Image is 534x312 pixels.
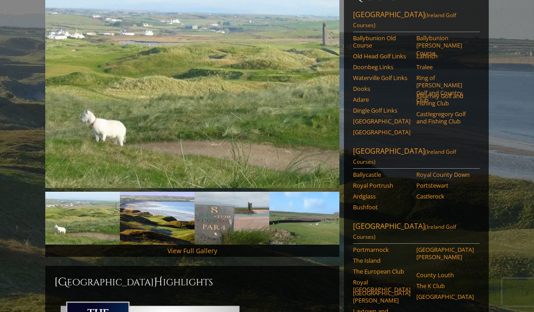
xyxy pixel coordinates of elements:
a: Portstewart [416,182,474,189]
a: Royal County Down [416,171,474,178]
span: H [154,275,163,289]
a: [GEOGRAPHIC_DATA] [353,128,410,136]
a: Royal Portrush [353,182,410,189]
a: Ring of [PERSON_NAME] Golf and Country Club [416,74,474,104]
a: Tralee [416,63,474,71]
a: The K Club [416,282,474,289]
a: Ballybunion Old Course [353,34,410,49]
a: [GEOGRAPHIC_DATA][PERSON_NAME] [353,289,410,304]
a: Bushfoot [353,203,410,211]
a: [GEOGRAPHIC_DATA][PERSON_NAME] [416,246,474,261]
a: Portmarnock [353,246,410,253]
a: [GEOGRAPHIC_DATA](Ireland Golf Courses) [353,146,480,169]
a: Old Head Golf Links [353,52,410,60]
a: Castlegregory Golf and Fishing Club [416,110,474,125]
a: The European Club [353,268,410,275]
a: Dooks [353,85,410,92]
a: Ballybunion [PERSON_NAME] Course [416,34,474,57]
h2: [GEOGRAPHIC_DATA] ighlights [54,275,330,289]
a: Doonbeg Links [353,63,410,71]
a: The Island [353,257,410,264]
a: Castlerock [416,193,474,200]
a: [GEOGRAPHIC_DATA] [416,293,474,300]
a: [GEOGRAPHIC_DATA](Ireland Golf Courses) [353,221,480,244]
a: View Full Gallery [167,246,217,255]
a: Killarney Golf and Fishing Club [416,92,474,107]
a: Lahinch [416,52,474,60]
a: Dingle Golf Links [353,107,410,114]
a: Adare [353,96,410,103]
a: Ballycastle [353,171,410,178]
a: County Louth [416,271,474,279]
a: Waterville Golf Links [353,74,410,81]
a: [GEOGRAPHIC_DATA](Ireland Golf Courses) [353,9,480,32]
a: Royal [GEOGRAPHIC_DATA] [353,279,410,293]
a: Ardglass [353,193,410,200]
a: [GEOGRAPHIC_DATA] [353,118,410,125]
